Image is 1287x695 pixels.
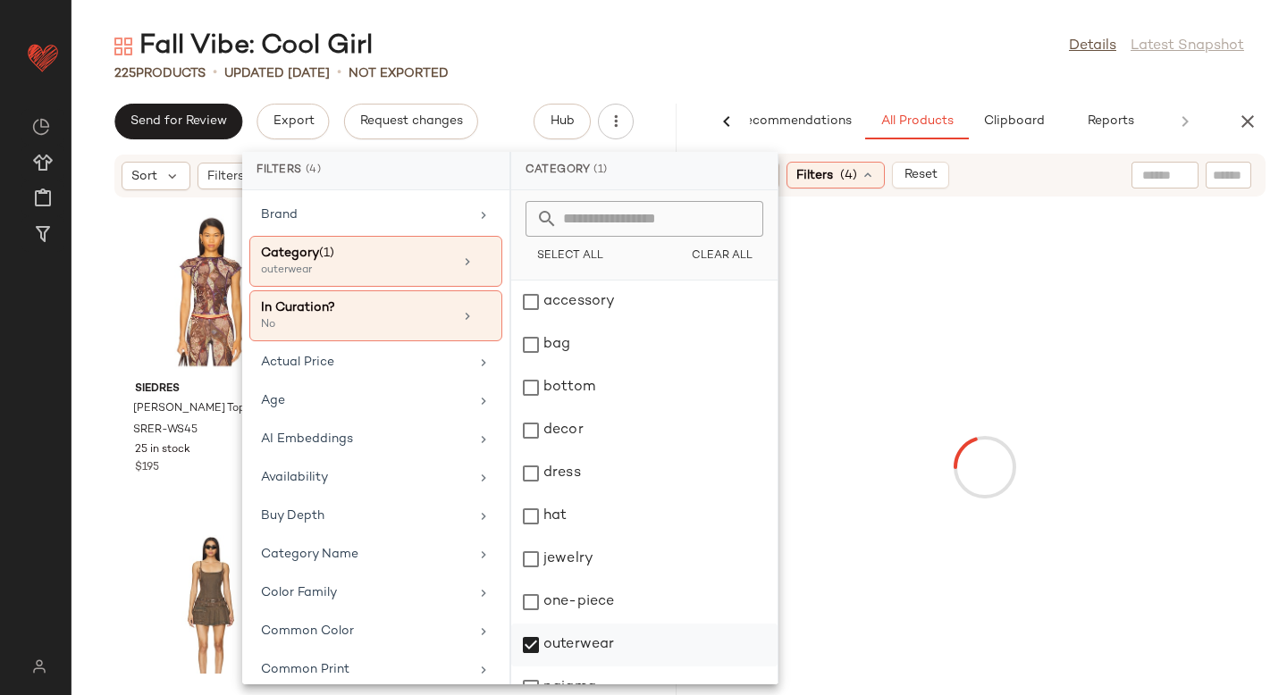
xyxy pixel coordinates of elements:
[261,244,453,263] div: Category
[207,167,244,186] span: Filters
[121,208,301,374] img: SRER-WS45_V1.jpg
[32,118,50,136] img: svg%3e
[349,64,449,83] p: Not Exported
[21,659,56,674] img: svg%3e
[593,163,608,179] span: (1)
[261,353,469,372] div: Actual Price
[534,104,591,139] button: Hub
[261,263,440,279] div: outerwear
[114,104,242,139] button: Send for Review
[536,250,603,263] span: Select All
[130,114,227,129] span: Send for Review
[261,507,469,525] div: Buy Depth
[550,114,575,129] span: Hub
[114,38,132,55] img: svg%3e
[796,166,833,185] span: Filters
[261,317,440,333] div: No
[224,64,330,83] p: updated [DATE]
[133,401,245,417] span: [PERSON_NAME] Top
[135,381,287,398] span: SIEDRES
[133,423,198,439] span: SRER-WS45
[721,114,852,129] span: AI Recommendations
[261,660,469,679] div: Common Print
[982,114,1044,129] span: Clipboard
[319,247,334,260] span: (1)
[1086,114,1133,129] span: Reports
[840,166,857,185] span: (4)
[257,104,329,139] button: Export
[114,67,136,80] span: 225
[306,163,322,179] span: (4)
[261,430,469,448] div: AI Embeddings
[691,250,753,263] span: Clear All
[261,298,453,317] div: In Curation?
[261,391,469,410] div: Age
[261,545,469,564] div: Category Name
[903,168,937,182] span: Reset
[261,205,469,224] div: Brand
[526,244,614,269] button: Select All
[135,442,190,458] span: 25 in stock
[25,39,61,75] img: heart_red.DM2ytmEG.svg
[511,152,778,190] div: Category
[261,622,469,641] div: Common Color
[359,114,463,129] span: Request changes
[680,244,763,269] button: Clear All
[114,29,373,64] div: Fall Vibe: Cool Girl
[1069,36,1116,57] a: Details
[135,460,159,476] span: $195
[242,152,509,190] div: Filters
[114,64,206,83] div: Products
[344,104,478,139] button: Request changes
[337,63,341,84] span: •
[272,114,314,129] span: Export
[131,167,157,186] span: Sort
[880,114,954,129] span: All Products
[213,63,217,84] span: •
[261,583,469,602] div: Color Family
[892,162,949,188] button: Reset
[261,468,469,487] div: Availability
